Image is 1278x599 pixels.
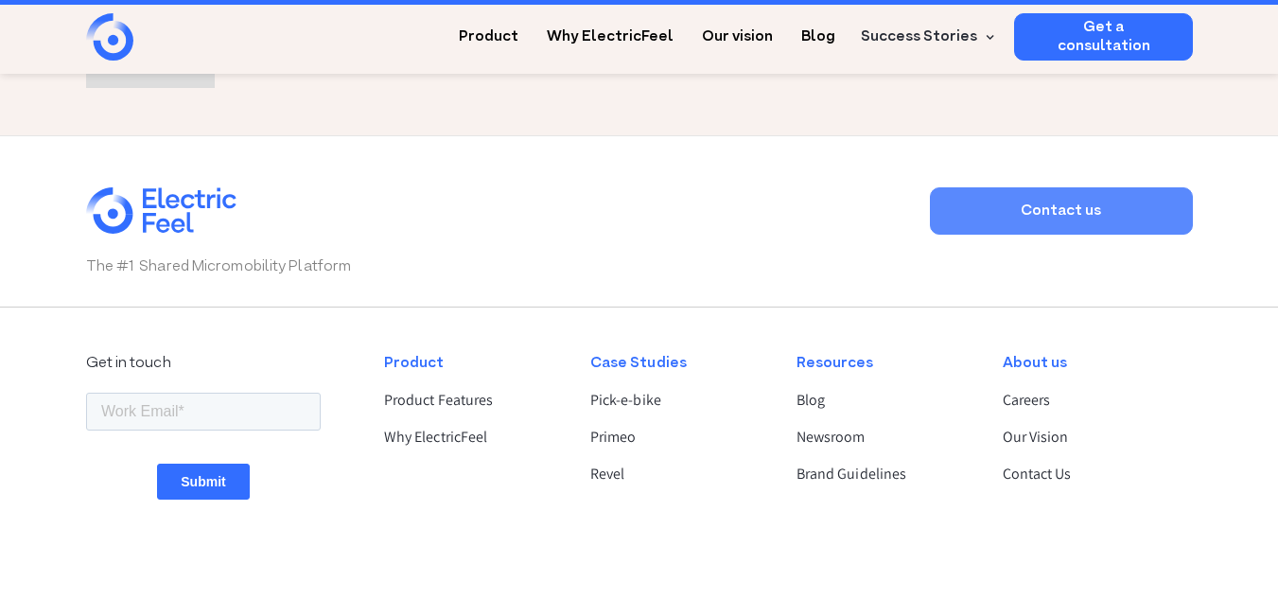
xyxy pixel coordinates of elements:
[86,255,912,278] p: The #1 Shared Micromobility Platform
[590,426,764,449] a: Primeo
[590,389,764,412] a: Pick-e-bike
[1014,13,1193,61] a: Get a consultation
[1003,389,1177,412] a: Careers
[801,13,835,48] a: Blog
[702,13,773,48] a: Our vision
[797,426,971,449] a: Newsroom
[797,352,971,375] div: Resources
[459,13,518,48] a: Product
[384,352,558,375] div: Product
[797,389,971,412] a: Blog
[797,463,971,485] a: Brand Guidelines
[1153,474,1252,573] iframe: Chatbot
[1003,352,1177,375] div: About us
[384,426,558,449] a: Why ElectricFeel
[861,26,977,48] div: Success Stories
[1003,426,1177,449] a: Our Vision
[384,389,558,412] a: Product Features
[86,389,321,597] iframe: Form 1
[590,352,764,375] div: Case Studies
[849,13,1000,61] div: Success Stories
[930,187,1193,235] a: Contact us
[1003,463,1177,485] a: Contact Us
[86,13,237,61] a: home
[86,352,321,375] div: Get in touch
[590,463,764,485] a: Revel
[547,13,674,48] a: Why ElectricFeel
